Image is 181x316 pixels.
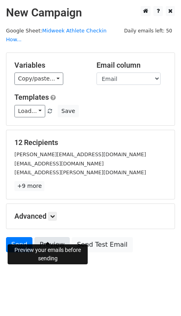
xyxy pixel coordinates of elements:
a: Preview [34,237,70,252]
iframe: Chat Widget [141,278,181,316]
a: Midweek Athlete Checkin How... [6,28,107,43]
a: Templates [14,93,49,101]
a: Load... [14,105,45,117]
span: Daily emails left: 50 [121,26,175,35]
a: Send [6,237,32,252]
h5: Advanced [14,212,167,221]
button: Save [58,105,78,117]
h2: New Campaign [6,6,175,20]
h5: 12 Recipients [14,138,167,147]
small: [EMAIL_ADDRESS][DOMAIN_NAME] [14,161,104,167]
small: Google Sheet: [6,28,107,43]
div: Preview your emails before sending [8,244,88,264]
a: Send Test Email [72,237,133,252]
small: [PERSON_NAME][EMAIL_ADDRESS][DOMAIN_NAME] [14,151,146,157]
small: [EMAIL_ADDRESS][PERSON_NAME][DOMAIN_NAME] [14,169,146,175]
a: Daily emails left: 50 [121,28,175,34]
h5: Email column [97,61,167,70]
h5: Variables [14,61,84,70]
a: Copy/paste... [14,72,63,85]
a: +9 more [14,181,44,191]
